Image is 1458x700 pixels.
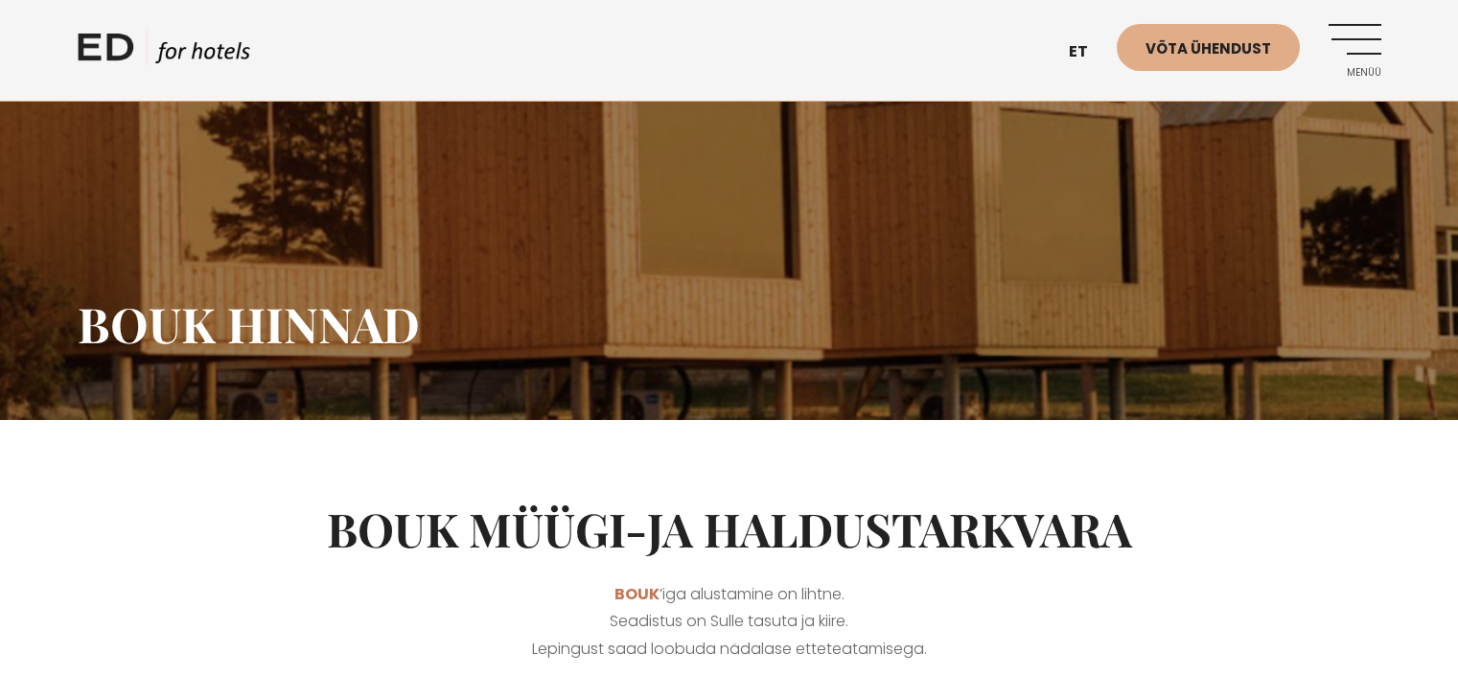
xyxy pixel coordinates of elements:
a: Menüü [1329,24,1381,77]
a: et [1059,29,1117,76]
span: Menüü [1329,67,1381,79]
a: Võta ühendust [1117,24,1300,71]
h1: BOUK hinnad [78,295,1381,353]
a: BOUK [614,583,660,605]
a: ED HOTELS [78,29,250,77]
p: ’iga alustamine on lihtne. Seadistus on Sulle tasuta ja kiire. Lepingust saad loobuda nädalase et... [78,581,1381,664]
h2: BOUK müügi-ja haldustarkvara [78,502,1381,557]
